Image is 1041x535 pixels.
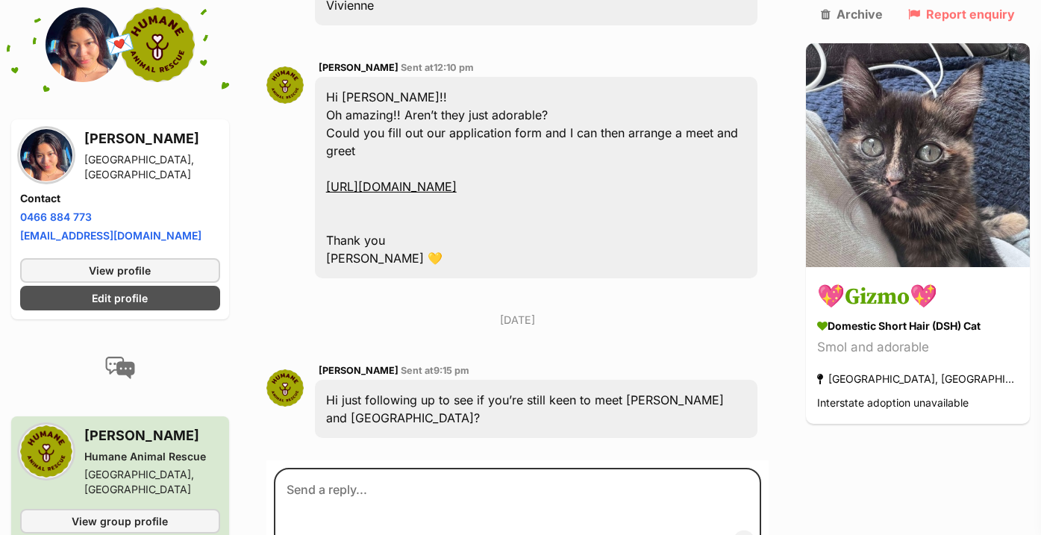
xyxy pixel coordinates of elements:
a: View profile [20,258,220,283]
span: [PERSON_NAME] [319,62,398,73]
div: Smol and adorable [817,338,1019,358]
a: View group profile [20,509,220,534]
span: 12:10 pm [434,62,474,73]
h3: 💖Gizmo💖 [817,281,1019,315]
a: 💖Gizmo💖 Domestic Short Hair (DSH) Cat Smol and adorable [GEOGRAPHIC_DATA], [GEOGRAPHIC_DATA] Inte... [806,270,1030,425]
span: Sent at [401,62,474,73]
img: Vivienne Pham profile pic [46,7,120,82]
a: 0466 884 773 [20,210,92,223]
div: Humane Animal Rescue [84,449,220,464]
a: [URL][DOMAIN_NAME] [326,179,457,194]
a: Archive [821,7,883,21]
span: View group profile [72,513,168,529]
img: Humane Animal Rescue profile pic [20,425,72,478]
img: Humane Animal Rescue profile pic [120,7,195,82]
span: Sent at [401,365,469,376]
span: View profile [89,263,151,278]
a: Report enquiry [908,7,1015,21]
span: Edit profile [92,290,148,306]
span: 9:15 pm [434,365,469,376]
h3: [PERSON_NAME] [84,425,220,446]
div: [GEOGRAPHIC_DATA], [GEOGRAPHIC_DATA] [84,467,220,497]
h3: [PERSON_NAME] [84,128,220,149]
div: [GEOGRAPHIC_DATA], [GEOGRAPHIC_DATA] [84,152,220,182]
span: [PERSON_NAME] [319,365,398,376]
p: [DATE] [266,312,769,328]
img: Sarah Crowlekova profile pic [266,369,304,407]
div: [GEOGRAPHIC_DATA], [GEOGRAPHIC_DATA] [817,369,1019,389]
img: Sarah Crowlekova profile pic [266,66,304,104]
span: Interstate adoption unavailable [817,397,969,410]
h4: Contact [20,191,220,206]
a: [EMAIL_ADDRESS][DOMAIN_NAME] [20,229,201,242]
div: Hi just following up to see if you’re still keen to meet [PERSON_NAME] and [GEOGRAPHIC_DATA]? [315,380,757,438]
img: conversation-icon-4a6f8262b818ee0b60e3300018af0b2d0b884aa5de6e9bcb8d3d4eeb1a70a7c4.svg [105,357,135,379]
a: Edit profile [20,286,220,310]
img: Vivienne Pham profile pic [20,129,72,181]
span: 💌 [104,29,137,61]
img: 💖Gizmo💖 [806,43,1030,267]
div: Hi [PERSON_NAME]!! Oh amazing!! Aren’t they just adorable? Could you fill out our application for... [315,77,757,278]
div: Domestic Short Hair (DSH) Cat [817,319,1019,334]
